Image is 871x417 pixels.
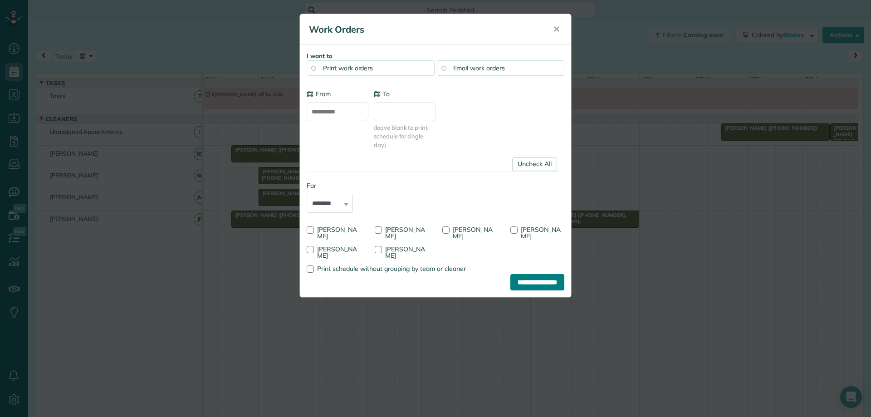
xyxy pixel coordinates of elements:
[317,265,466,273] span: Print schedule without grouping by team or cleaner
[453,226,493,240] span: [PERSON_NAME]
[323,64,373,72] span: Print work orders
[317,226,357,240] span: [PERSON_NAME]
[453,64,505,72] span: Email work orders
[521,226,561,240] span: [PERSON_NAME]
[385,245,425,260] span: [PERSON_NAME]
[311,66,316,70] input: Print work orders
[307,89,331,98] label: From
[441,66,446,70] input: Email work orders
[307,181,353,190] label: For
[385,226,425,240] span: [PERSON_NAME]
[307,52,333,59] strong: I want to
[553,24,560,34] span: ✕
[374,89,390,98] label: To
[374,123,435,149] span: (leave blank to print schedule for single day)
[317,245,357,260] span: [PERSON_NAME]
[309,23,540,36] h5: Work Orders
[512,157,557,171] a: Uncheck All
